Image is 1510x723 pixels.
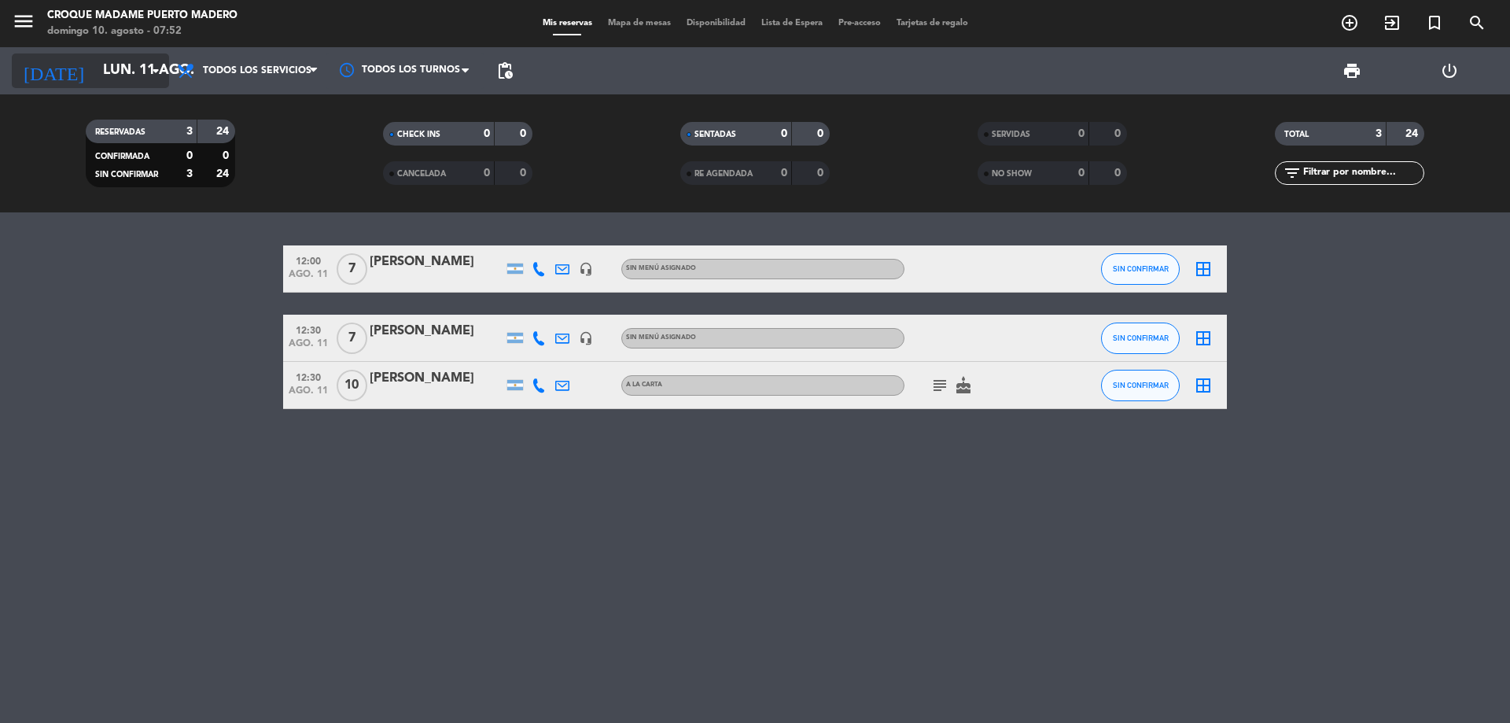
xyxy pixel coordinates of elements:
strong: 0 [186,150,193,161]
i: border_all [1194,260,1213,279]
input: Filtrar por nombre... [1302,164,1423,182]
span: RE AGENDADA [694,170,753,178]
i: border_all [1194,376,1213,395]
span: pending_actions [495,61,514,80]
span: Disponibilidad [679,19,753,28]
span: ago. 11 [289,338,328,356]
strong: 0 [223,150,232,161]
span: SIN CONFIRMAR [1113,264,1169,273]
span: SIN CONFIRMAR [95,171,158,179]
i: [DATE] [12,53,95,88]
strong: 3 [186,126,193,137]
span: SERVIDAS [992,131,1030,138]
strong: 0 [484,168,490,179]
i: subject [930,376,949,395]
i: filter_list [1283,164,1302,183]
strong: 0 [1114,168,1124,179]
strong: 0 [484,128,490,139]
span: SIN CONFIRMAR [1113,381,1169,389]
button: SIN CONFIRMAR [1101,323,1180,354]
span: ago. 11 [289,269,328,287]
i: headset_mic [579,262,593,276]
i: add_circle_outline [1340,13,1359,32]
span: 7 [337,323,367,354]
strong: 0 [781,168,787,179]
span: SIN CONFIRMAR [1113,334,1169,342]
i: cake [954,376,973,395]
span: 10 [337,370,367,401]
span: 12:30 [289,320,328,338]
span: Sin menú asignado [626,265,696,271]
span: Sin menú asignado [626,334,696,341]
div: [PERSON_NAME] [370,321,503,341]
strong: 0 [520,128,529,139]
span: CANCELADA [397,170,446,178]
strong: 0 [1078,168,1085,179]
strong: 0 [781,128,787,139]
div: [PERSON_NAME] [370,368,503,389]
strong: 24 [216,126,232,137]
span: RESERVADAS [95,128,145,136]
div: LOG OUT [1401,47,1498,94]
strong: 3 [186,168,193,179]
span: Mapa de mesas [600,19,679,28]
span: 12:30 [289,367,328,385]
span: 7 [337,253,367,285]
span: Mis reservas [535,19,600,28]
strong: 0 [1078,128,1085,139]
span: CHECK INS [397,131,440,138]
span: TOTAL [1284,131,1309,138]
i: exit_to_app [1383,13,1401,32]
span: NO SHOW [992,170,1032,178]
span: Tarjetas de regalo [889,19,976,28]
i: turned_in_not [1425,13,1444,32]
strong: 0 [817,168,827,179]
span: SENTADAS [694,131,736,138]
div: [PERSON_NAME] [370,252,503,272]
div: domingo 10. agosto - 07:52 [47,24,238,39]
span: ago. 11 [289,385,328,404]
strong: 0 [520,168,529,179]
span: Pre-acceso [830,19,889,28]
i: border_all [1194,329,1213,348]
button: SIN CONFIRMAR [1101,253,1180,285]
strong: 0 [1114,128,1124,139]
strong: 3 [1376,128,1382,139]
button: menu [12,9,35,39]
strong: 24 [1405,128,1421,139]
strong: 0 [817,128,827,139]
div: Croque Madame Puerto Madero [47,8,238,24]
button: SIN CONFIRMAR [1101,370,1180,401]
i: arrow_drop_down [146,61,165,80]
span: Lista de Espera [753,19,830,28]
span: A LA CARTA [626,382,662,388]
span: Todos los servicios [203,65,311,76]
span: 12:00 [289,251,328,269]
strong: 24 [216,168,232,179]
i: headset_mic [579,331,593,345]
i: menu [12,9,35,33]
i: power_settings_new [1440,61,1459,80]
span: CONFIRMADA [95,153,149,160]
span: print [1342,61,1361,80]
i: search [1468,13,1486,32]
